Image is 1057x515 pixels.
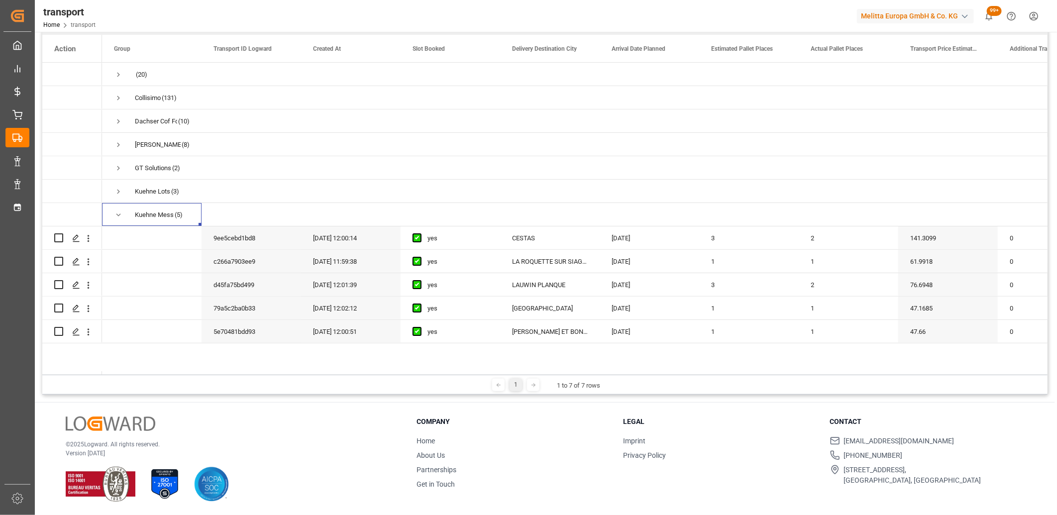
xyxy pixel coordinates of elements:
a: Partnerships [417,466,456,474]
div: 1 [699,320,799,343]
button: Help Center [1000,5,1023,27]
div: Press SPACE to select this row. [42,63,102,86]
div: Action [54,44,76,53]
div: Kuehne Lots [135,180,170,203]
img: ISO 9001 & ISO 14001 Certification [66,467,135,502]
a: Home [43,21,60,28]
a: Get in Touch [417,480,455,488]
div: 47.66 [898,320,998,343]
div: Press SPACE to select this row. [42,180,102,203]
div: transport [43,4,96,19]
a: About Us [417,451,445,459]
a: Privacy Policy [623,451,666,459]
div: Press SPACE to select this row. [42,203,102,226]
div: Kuehne Mess [135,204,174,226]
a: Home [417,437,435,445]
span: Estimated Pallet Places [711,45,773,52]
span: Transport Price Estimated [910,45,977,52]
div: Press SPACE to select this row. [42,86,102,109]
div: [DATE] 12:00:14 [301,226,401,249]
div: 2 [799,226,898,249]
img: AICPA SOC [194,467,229,502]
span: Slot Booked [413,45,445,52]
span: Group [114,45,130,52]
div: LAUWIN PLANQUE [500,273,600,296]
div: Press SPACE to select this row. [42,226,102,250]
span: (3) [171,180,179,203]
div: [DATE] [600,320,699,343]
div: Press SPACE to select this row. [42,250,102,273]
div: Dachser Cof Foodservice [135,110,177,133]
span: (5) [175,204,183,226]
div: 1 [699,297,799,319]
div: 5e70481bdd93 [202,320,301,343]
div: [DATE] 11:59:38 [301,250,401,273]
div: 79a5c2ba0b33 [202,297,301,319]
div: [DATE] 12:01:39 [301,273,401,296]
p: Version [DATE] [66,449,392,458]
div: [DATE] [600,273,699,296]
div: Press SPACE to select this row. [42,109,102,133]
div: 1 [799,250,898,273]
span: 99+ [987,6,1002,16]
div: 61.9918 [898,250,998,273]
span: (8) [182,133,190,156]
div: [DATE] 12:02:12 [301,297,401,319]
div: [DATE] [600,297,699,319]
div: 1 [510,379,522,391]
div: yes [427,250,488,273]
div: [GEOGRAPHIC_DATA] [500,297,600,319]
span: [STREET_ADDRESS], [GEOGRAPHIC_DATA], [GEOGRAPHIC_DATA] [844,465,981,486]
div: Collisimo [135,87,161,109]
div: 1 [799,297,898,319]
div: 1 [699,250,799,273]
h3: Legal [623,416,817,427]
div: [PERSON_NAME] ET BONCE [500,320,600,343]
div: Press SPACE to select this row. [42,273,102,297]
span: (2) [172,157,180,180]
div: [DATE] 12:00:51 [301,320,401,343]
span: (20) [136,63,147,86]
div: Press SPACE to select this row. [42,320,102,343]
div: yes [427,320,488,343]
span: [EMAIL_ADDRESS][DOMAIN_NAME] [844,436,954,446]
a: Imprint [623,437,645,445]
div: CESTAS [500,226,600,249]
div: 76.6948 [898,273,998,296]
div: 1 to 7 of 7 rows [557,381,600,391]
img: Logward Logo [66,416,155,431]
div: 9ee5cebd1bd8 [202,226,301,249]
span: Delivery Destination City [512,45,577,52]
div: yes [427,297,488,320]
div: 141.3099 [898,226,998,249]
div: 3 [699,273,799,296]
div: LA ROQUETTE SUR SIAGNE [500,250,600,273]
div: 2 [799,273,898,296]
div: Melitta Europa GmbH & Co. KG [857,9,974,23]
p: © 2025 Logward. All rights reserved. [66,440,392,449]
span: [PHONE_NUMBER] [844,450,903,461]
h3: Contact [830,416,1024,427]
span: Transport ID Logward [213,45,272,52]
div: 3 [699,226,799,249]
div: [DATE] [600,250,699,273]
div: Press SPACE to select this row. [42,156,102,180]
div: yes [427,274,488,297]
span: (131) [162,87,177,109]
div: [DATE] [600,226,699,249]
div: Press SPACE to select this row. [42,133,102,156]
button: show 100 new notifications [978,5,1000,27]
div: [PERSON_NAME] [135,133,181,156]
div: c266a7903ee9 [202,250,301,273]
span: Created At [313,45,341,52]
span: Actual Pallet Places [811,45,863,52]
div: Press SPACE to select this row. [42,297,102,320]
div: 47.1685 [898,297,998,319]
h3: Company [417,416,611,427]
img: ISO 27001 Certification [147,467,182,502]
div: 1 [799,320,898,343]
